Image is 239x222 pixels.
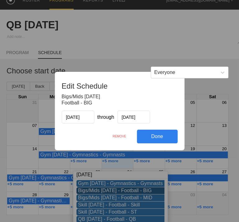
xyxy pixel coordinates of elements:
div: Bigs/Mids [DATE] [62,94,177,100]
div: REMOVE [102,130,137,143]
div: Done [137,130,177,143]
div: Football - BIG [62,100,177,106]
div: Everyone [154,70,175,75]
input: Start Date [62,111,94,123]
h1: Edit Schedule [62,82,177,90]
input: End Date [117,111,150,123]
iframe: Chat Widget [208,192,239,222]
span: through [97,114,114,120]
